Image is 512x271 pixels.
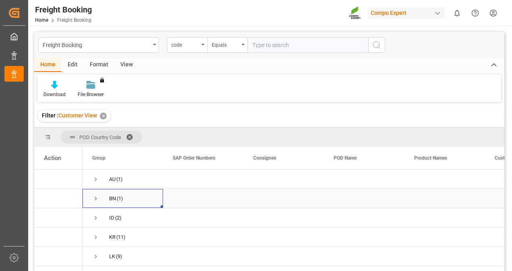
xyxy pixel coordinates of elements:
[368,37,385,53] button: search button
[171,39,199,49] div: code
[109,189,116,208] div: BN
[34,228,83,247] div: Press SPACE to select this row.
[334,155,357,161] span: POD Name
[173,155,215,161] span: SAP Order Numbers
[448,4,466,22] button: show 0 new notifications
[466,4,484,22] button: Help Center
[34,170,83,189] div: Press SPACE to select this row.
[349,6,362,20] img: Screenshot%202023-09-29%20at%2010.02.21.png_1712312052.png
[367,7,445,19] div: Compo Expert
[109,209,114,227] div: ID
[34,189,83,208] div: Press SPACE to select this row.
[109,247,115,266] div: LK
[44,154,61,162] div: Action
[43,39,150,49] div: Freight Booking
[253,155,276,161] span: Consignee
[34,58,62,72] div: Home
[167,37,207,53] button: open menu
[115,209,122,227] span: (2)
[248,37,368,53] input: Type to search
[62,58,84,72] div: Edit
[34,247,83,266] div: Press SPACE to select this row.
[100,113,107,119] div: ✕
[116,170,123,189] span: (1)
[207,37,248,53] button: open menu
[116,228,126,246] span: (11)
[79,134,121,140] span: POD Country Code
[42,112,58,119] span: Filter :
[35,17,48,23] a: Home
[212,39,239,49] div: Equals
[109,170,116,189] div: AU
[43,91,66,98] div: Download
[367,5,448,21] button: Compo Expert
[414,155,447,161] span: Product Names
[109,228,116,246] div: KR
[84,58,114,72] div: Format
[38,37,159,53] button: open menu
[117,189,123,208] span: (1)
[114,58,139,72] div: View
[58,112,97,119] span: Customer View
[35,4,92,16] div: Freight Booking
[92,155,105,161] span: Group
[116,247,122,266] span: (9)
[34,208,83,228] div: Press SPACE to select this row.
